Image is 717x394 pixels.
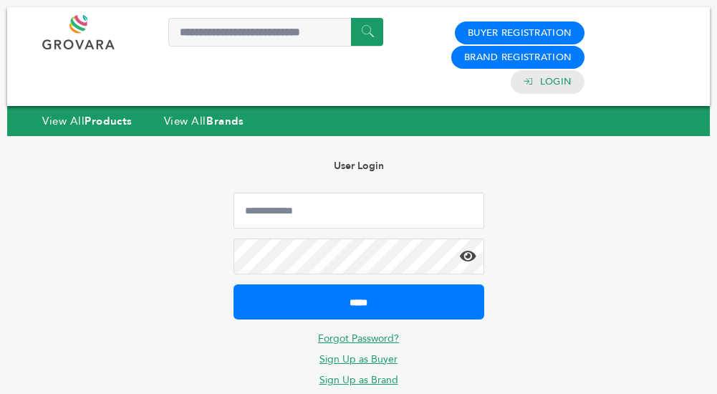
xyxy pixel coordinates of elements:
a: View AllProducts [42,114,133,128]
a: Sign Up as Buyer [319,352,398,366]
a: Buyer Registration [468,27,572,39]
a: View AllBrands [164,114,244,128]
a: Sign Up as Brand [319,373,398,387]
b: User Login [334,159,384,173]
a: Login [540,75,572,88]
strong: Brands [206,114,244,128]
input: Search a product or brand... [168,18,383,47]
a: Brand Registration [464,51,572,64]
input: Email Address [234,193,484,229]
input: Password [234,239,484,274]
strong: Products [85,114,132,128]
a: Forgot Password? [318,332,399,345]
